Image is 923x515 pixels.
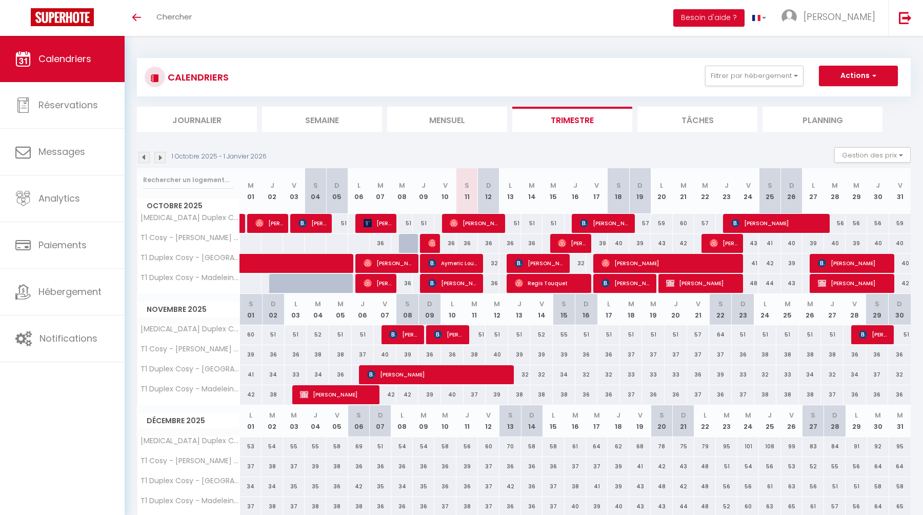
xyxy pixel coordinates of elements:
[740,299,746,309] abbr: D
[334,181,339,190] abbr: D
[456,168,478,214] th: 11
[804,10,875,23] span: [PERSON_NAME]
[313,181,318,190] abbr: S
[561,299,566,309] abbr: S
[255,213,284,233] span: [PERSON_NAME]
[832,181,838,190] abbr: M
[512,107,632,132] li: Trimestre
[172,152,267,162] p: 1 Octobre 2025 - 1 Janvier 2026
[508,365,531,384] div: 32
[543,168,564,214] th: 15
[776,365,799,384] div: 33
[586,234,608,253] div: 39
[888,345,911,364] div: 36
[486,181,491,190] abbr: D
[673,9,745,27] button: Besoin d'aide ?
[759,234,780,253] div: 41
[360,299,365,309] abbr: J
[307,365,329,384] div: 34
[305,168,326,214] th: 04
[673,214,694,233] div: 60
[665,325,687,344] div: 51
[434,168,456,214] th: 10
[601,253,738,273] span: [PERSON_NAME]
[776,345,799,364] div: 38
[530,365,553,384] div: 32
[732,345,754,364] div: 36
[875,299,879,309] abbr: S
[364,213,392,233] span: [PERSON_NAME]
[754,365,777,384] div: 32
[451,299,454,309] abbr: L
[732,294,754,325] th: 23
[687,325,710,344] div: 57
[575,365,598,384] div: 32
[139,214,242,222] span: [MEDICAL_DATA] Duplex Cosy - [GEOGRAPHIC_DATA] - Netflix - Terrasse
[396,345,419,364] div: 39
[819,66,898,86] button: Actions
[830,299,834,309] abbr: J
[464,294,486,325] th: 11
[249,299,253,309] abbr: S
[553,345,575,364] div: 39
[763,107,882,132] li: Planning
[628,299,634,309] abbr: M
[240,365,263,384] div: 41
[248,181,254,190] abbr: M
[156,11,192,22] span: Chercher
[464,325,486,344] div: 51
[597,294,620,325] th: 17
[737,254,759,273] div: 41
[283,168,305,214] th: 03
[298,213,327,233] span: [PERSON_NAME]
[367,365,504,384] span: [PERSON_NAME]
[620,294,643,325] th: 18
[846,168,867,214] th: 29
[521,234,543,253] div: 36
[530,294,553,325] th: 14
[240,345,263,364] div: 39
[348,168,370,214] th: 06
[629,168,651,214] th: 19
[637,107,757,132] li: Tâches
[387,107,507,132] li: Mensuel
[508,325,531,344] div: 51
[781,168,802,214] th: 26
[785,299,791,309] abbr: M
[702,181,708,190] abbr: M
[888,294,911,325] th: 30
[818,253,890,273] span: [PERSON_NAME]
[530,345,553,364] div: 39
[391,214,413,233] div: 51
[329,345,352,364] div: 38
[821,345,844,364] div: 38
[441,294,464,325] th: 10
[709,325,732,344] div: 64
[509,181,512,190] abbr: L
[329,325,352,344] div: 51
[478,254,499,273] div: 32
[642,345,665,364] div: 37
[781,234,802,253] div: 40
[812,181,815,190] abbr: L
[391,168,413,214] th: 08
[859,325,888,344] span: [PERSON_NAME]
[270,181,274,190] abbr: J
[326,214,348,233] div: 51
[575,345,598,364] div: 36
[637,181,643,190] abbr: D
[781,274,802,293] div: 43
[515,253,565,273] span: [PERSON_NAME]
[434,234,456,253] div: 36
[441,345,464,364] div: 36
[601,273,652,293] span: [PERSON_NAME]
[565,254,586,273] div: 32
[776,294,799,325] th: 25
[732,325,754,344] div: 51
[650,299,656,309] abbr: M
[38,192,80,205] span: Analytics
[642,294,665,325] th: 19
[844,345,866,364] div: 36
[642,325,665,344] div: 51
[499,168,521,214] th: 13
